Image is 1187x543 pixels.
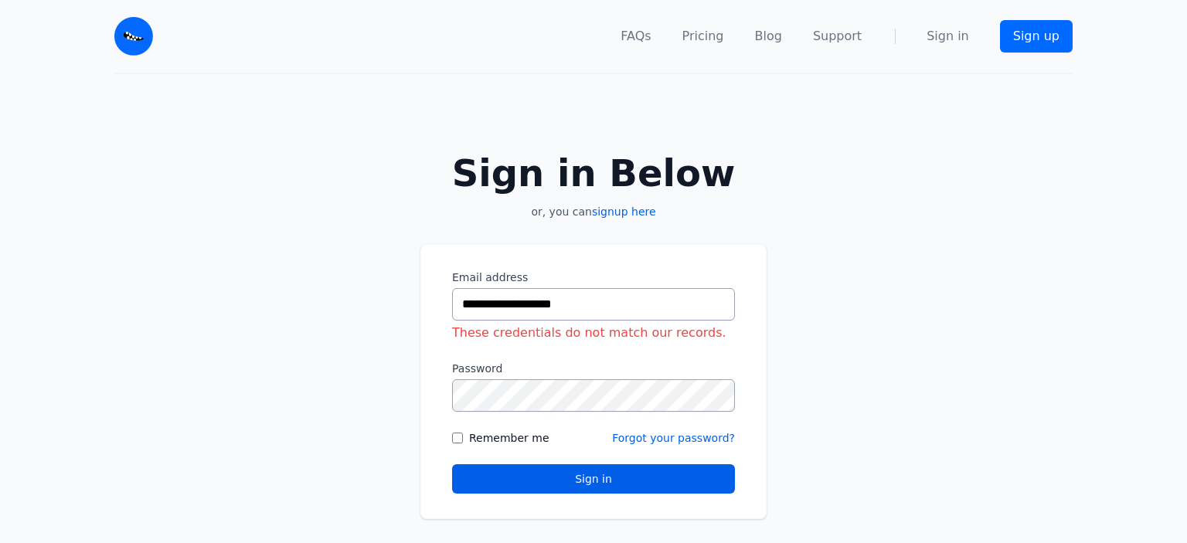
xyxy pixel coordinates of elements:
[420,204,767,219] p: or, you can
[612,432,735,444] a: Forgot your password?
[420,154,767,192] h2: Sign in Below
[452,324,735,342] div: These credentials do not match our records.
[114,17,153,56] img: Email Monster
[682,27,724,46] a: Pricing
[621,27,651,46] a: FAQs
[927,27,969,46] a: Sign in
[592,205,656,218] a: signup here
[813,27,862,46] a: Support
[452,270,735,285] label: Email address
[452,464,735,494] button: Sign in
[1000,20,1073,53] a: Sign up
[755,27,782,46] a: Blog
[452,361,735,376] label: Password
[469,430,549,446] label: Remember me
